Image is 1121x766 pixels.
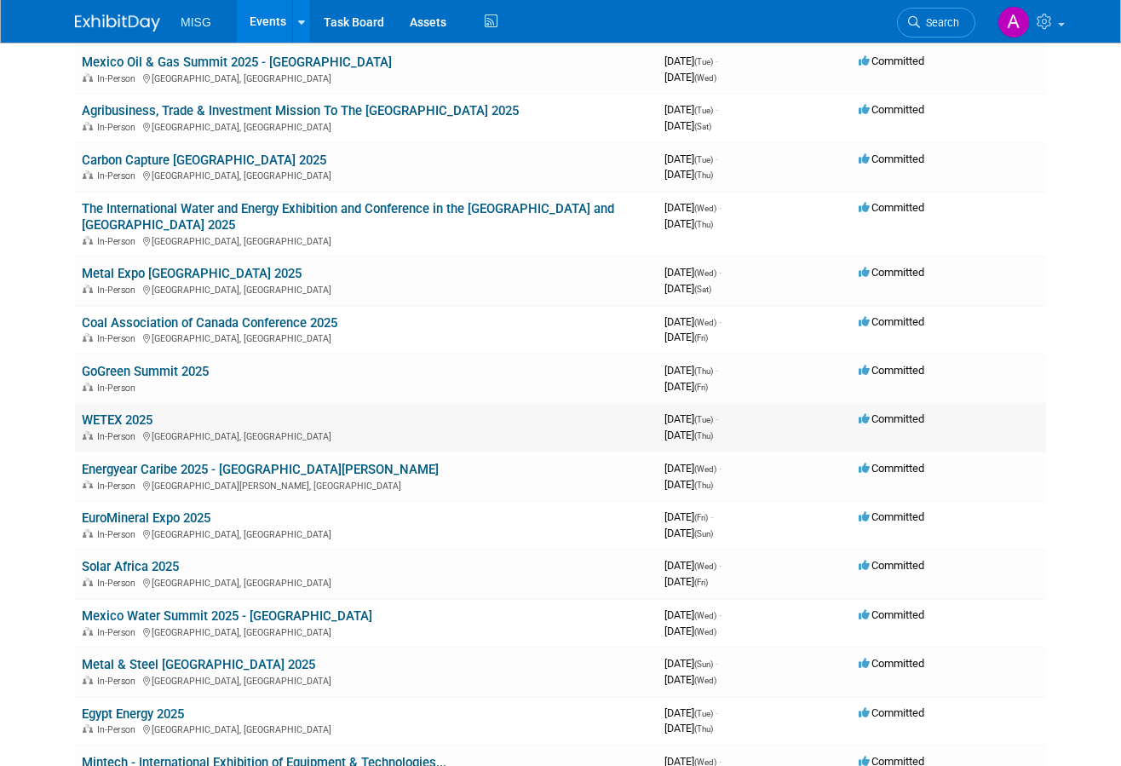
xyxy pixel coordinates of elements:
[664,331,708,343] span: [DATE]
[83,481,93,489] img: In-Person Event
[664,71,716,84] span: [DATE]
[82,673,651,687] div: [GEOGRAPHIC_DATA], [GEOGRAPHIC_DATA]
[694,562,716,571] span: (Wed)
[859,266,924,279] span: Committed
[83,431,93,440] img: In-Person Event
[83,73,93,82] img: In-Person Event
[97,529,141,540] span: In-Person
[82,575,651,589] div: [GEOGRAPHIC_DATA], [GEOGRAPHIC_DATA]
[97,676,141,687] span: In-Person
[664,608,721,621] span: [DATE]
[181,15,211,29] span: MISG
[694,578,708,587] span: (Fri)
[694,431,713,441] span: (Thu)
[719,559,721,572] span: -
[83,333,93,342] img: In-Person Event
[719,266,721,279] span: -
[694,155,713,164] span: (Tue)
[694,220,713,229] span: (Thu)
[82,201,614,233] a: The International Water and Energy Exhibition and Conference in the [GEOGRAPHIC_DATA] and [GEOGRA...
[710,510,713,523] span: -
[664,364,718,377] span: [DATE]
[83,285,93,293] img: In-Person Event
[97,285,141,296] span: In-Person
[694,57,713,66] span: (Tue)
[82,282,651,296] div: [GEOGRAPHIC_DATA], [GEOGRAPHIC_DATA]
[694,676,716,685] span: (Wed)
[664,201,721,214] span: [DATE]
[859,462,924,475] span: Committed
[694,513,708,522] span: (Fri)
[694,204,716,213] span: (Wed)
[664,380,708,393] span: [DATE]
[82,527,651,540] div: [GEOGRAPHIC_DATA], [GEOGRAPHIC_DATA]
[97,383,141,394] span: In-Person
[82,71,651,84] div: [GEOGRAPHIC_DATA], [GEOGRAPHIC_DATA]
[719,608,721,621] span: -
[716,412,718,425] span: -
[97,481,141,492] span: In-Person
[664,527,713,539] span: [DATE]
[859,201,924,214] span: Committed
[82,510,210,526] a: EuroMineral Expo 2025
[83,529,93,538] img: In-Person Event
[75,14,160,32] img: ExhibitDay
[664,706,718,719] span: [DATE]
[694,415,713,424] span: (Tue)
[97,627,141,638] span: In-Person
[82,103,519,118] a: Agribusiness, Trade & Investment Mission To The [GEOGRAPHIC_DATA] 2025
[859,510,924,523] span: Committed
[82,608,372,624] a: Mexico Water Summit 2025 - [GEOGRAPHIC_DATA]
[694,268,716,278] span: (Wed)
[82,153,326,168] a: Carbon Capture [GEOGRAPHIC_DATA] 2025
[82,315,337,331] a: Coal Association of Canada Conference 2025
[664,315,721,328] span: [DATE]
[664,153,718,165] span: [DATE]
[82,233,651,247] div: [GEOGRAPHIC_DATA], [GEOGRAPHIC_DATA]
[97,333,141,344] span: In-Person
[664,478,713,491] span: [DATE]
[694,529,713,539] span: (Sun)
[716,657,718,670] span: -
[694,724,713,734] span: (Thu)
[664,462,721,475] span: [DATE]
[716,364,718,377] span: -
[82,429,651,442] div: [GEOGRAPHIC_DATA], [GEOGRAPHIC_DATA]
[897,8,975,37] a: Search
[664,119,711,132] span: [DATE]
[664,510,713,523] span: [DATE]
[83,627,93,636] img: In-Person Event
[694,318,716,327] span: (Wed)
[719,315,721,328] span: -
[664,55,718,67] span: [DATE]
[859,559,924,572] span: Committed
[859,657,924,670] span: Committed
[859,55,924,67] span: Committed
[97,236,141,247] span: In-Person
[82,412,152,428] a: WETEX 2025
[694,611,716,620] span: (Wed)
[664,282,711,295] span: [DATE]
[859,706,924,719] span: Committed
[82,462,439,477] a: Energyear Caribe 2025 - [GEOGRAPHIC_DATA][PERSON_NAME]
[82,625,651,638] div: [GEOGRAPHIC_DATA], [GEOGRAPHIC_DATA]
[83,724,93,733] img: In-Person Event
[97,73,141,84] span: In-Person
[859,153,924,165] span: Committed
[83,383,93,391] img: In-Person Event
[664,657,718,670] span: [DATE]
[82,364,209,379] a: GoGreen Summit 2025
[694,73,716,83] span: (Wed)
[694,106,713,115] span: (Tue)
[694,627,716,636] span: (Wed)
[664,217,713,230] span: [DATE]
[716,55,718,67] span: -
[664,103,718,116] span: [DATE]
[664,266,721,279] span: [DATE]
[716,706,718,719] span: -
[859,364,924,377] span: Committed
[97,170,141,181] span: In-Person
[97,122,141,133] span: In-Person
[664,625,716,637] span: [DATE]
[83,170,93,179] img: In-Person Event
